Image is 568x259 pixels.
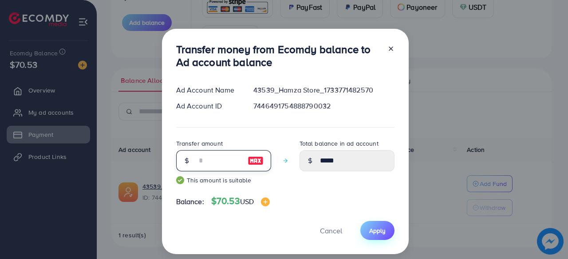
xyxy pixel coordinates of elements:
[248,155,264,166] img: image
[176,176,184,184] img: guide
[211,196,270,207] h4: $70.53
[240,197,254,206] span: USD
[176,139,223,148] label: Transfer amount
[169,85,247,95] div: Ad Account Name
[261,197,270,206] img: image
[176,43,380,69] h3: Transfer money from Ecomdy balance to Ad account balance
[369,226,386,235] span: Apply
[246,101,401,111] div: 7446491754888790032
[169,101,247,111] div: Ad Account ID
[360,221,394,240] button: Apply
[246,85,401,95] div: 43539_Hamza Store_1733771482570
[320,226,342,236] span: Cancel
[300,139,379,148] label: Total balance in ad account
[309,221,353,240] button: Cancel
[176,176,271,185] small: This amount is suitable
[176,197,204,207] span: Balance:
